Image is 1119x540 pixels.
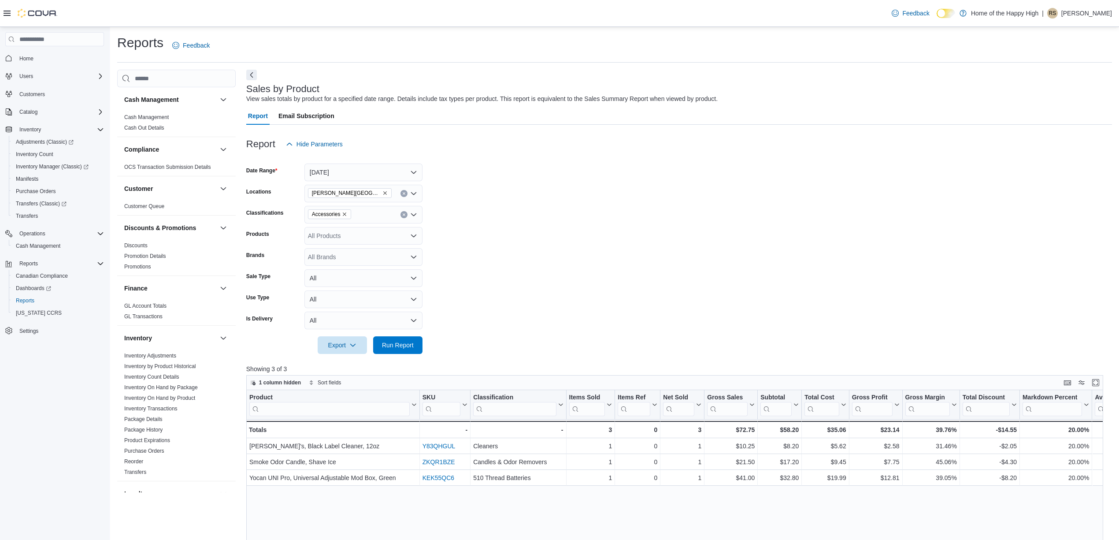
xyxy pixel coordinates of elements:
[124,384,198,391] span: Inventory On Hand by Package
[246,252,264,259] label: Brands
[312,210,341,219] span: Accessories
[124,426,163,433] span: Package History
[963,425,1017,435] div: -$14.55
[473,394,556,416] div: Classification
[707,394,748,416] div: Gross Sales
[473,457,563,467] div: Candles & Odor Removers
[124,437,170,444] span: Product Expirations
[124,437,170,443] a: Product Expirations
[569,394,605,416] div: Items Sold
[905,394,949,416] div: Gross Margin
[707,394,755,416] button: Gross Sales
[760,457,799,467] div: $17.20
[117,301,236,325] div: Finance
[16,151,53,158] span: Inventory Count
[9,160,107,173] a: Inventory Manager (Classic)
[473,394,556,402] div: Classification
[124,145,159,154] h3: Compliance
[218,283,229,294] button: Finance
[9,294,107,307] button: Reports
[410,211,417,218] button: Open list of options
[342,212,347,217] button: Remove Accessories from selection in this group
[9,173,107,185] button: Manifests
[246,188,271,195] label: Locations
[569,394,612,416] button: Items Sold
[905,457,956,467] div: 45.06%
[19,91,45,98] span: Customers
[249,394,417,416] button: Product
[971,8,1038,19] p: Home of the Happy High
[1049,8,1056,19] span: RS
[124,313,163,320] span: GL Transactions
[117,201,236,215] div: Customer
[9,270,107,282] button: Canadian Compliance
[707,457,755,467] div: $21.50
[937,9,955,18] input: Dark Mode
[1090,377,1101,388] button: Enter fullscreen
[760,473,799,483] div: $32.80
[905,394,949,402] div: Gross Margin
[246,315,273,322] label: Is Delivery
[410,253,417,261] button: Open list of options
[569,394,605,402] div: Items Sold
[124,95,216,104] button: Cash Management
[124,263,151,270] span: Promotions
[663,425,701,435] div: 3
[569,457,612,467] div: 1
[12,271,71,281] a: Canadian Compliance
[16,200,67,207] span: Transfers (Classic)
[2,324,107,337] button: Settings
[117,34,163,52] h1: Reports
[117,350,236,481] div: Inventory
[410,190,417,197] button: Open list of options
[246,94,718,104] div: View sales totals by product for a specified date range. Details include tax types per product. T...
[12,186,59,197] a: Purchase Orders
[12,137,77,147] a: Adjustments (Classic)
[16,175,38,182] span: Manifests
[1047,8,1058,19] div: Rachel Snelgrove
[19,55,33,62] span: Home
[852,394,892,402] div: Gross Profit
[124,242,148,249] span: Discounts
[2,257,107,270] button: Reports
[12,174,104,184] span: Manifests
[305,377,345,388] button: Sort fields
[963,473,1017,483] div: -$8.20
[663,394,694,416] div: Net Sold
[16,228,104,239] span: Operations
[249,441,417,451] div: [PERSON_NAME]'s, Black Label Cleaner, 12oz
[218,223,229,233] button: Discounts & Promotions
[12,271,104,281] span: Canadian Compliance
[373,336,422,354] button: Run Report
[422,394,460,402] div: SKU
[804,394,839,402] div: Total Cost
[663,473,701,483] div: 1
[1023,425,1089,435] div: 20.00%
[124,303,167,309] a: GL Account Totals
[963,394,1010,416] div: Total Discount
[12,211,104,221] span: Transfers
[124,469,146,476] span: Transfers
[804,425,846,435] div: $35.06
[888,4,933,22] a: Feedback
[16,242,60,250] span: Cash Management
[12,161,92,172] a: Inventory Manager (Classic)
[1042,8,1044,19] p: |
[905,394,956,416] button: Gross Margin
[282,135,346,153] button: Hide Parameters
[124,458,143,465] span: Reorder
[707,425,755,435] div: $72.75
[19,230,45,237] span: Operations
[124,284,148,293] h3: Finance
[12,241,64,251] a: Cash Management
[124,334,216,343] button: Inventory
[9,136,107,148] a: Adjustments (Classic)
[2,70,107,82] button: Users
[124,145,216,154] button: Compliance
[16,188,56,195] span: Purchase Orders
[5,48,104,360] nav: Complex example
[569,473,612,483] div: 1
[1023,394,1082,402] div: Markdown Percent
[19,108,37,115] span: Catalog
